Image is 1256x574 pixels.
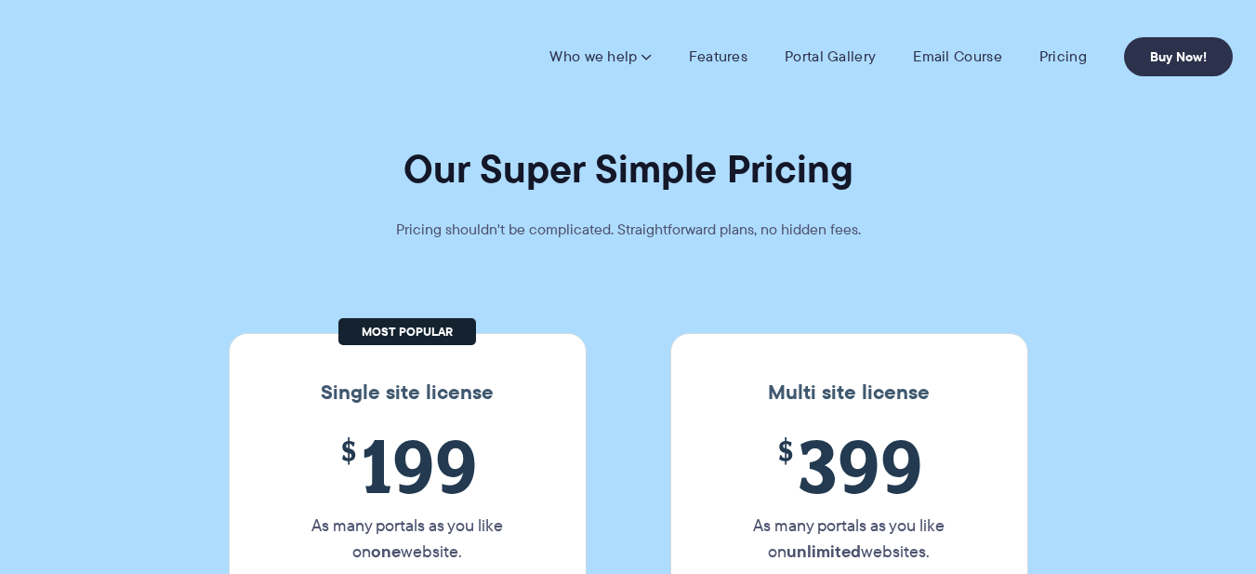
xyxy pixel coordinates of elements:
[1039,47,1087,66] a: Pricing
[787,539,861,564] strong: unlimited
[248,380,567,405] h3: Single site license
[350,217,907,243] p: Pricing shouldn't be complicated. Straightforward plans, no hidden fees.
[785,47,876,66] a: Portal Gallery
[281,423,535,508] span: 199
[722,423,976,508] span: 399
[690,380,1009,405] h3: Multi site license
[371,539,401,564] strong: one
[1124,37,1233,76] a: Buy Now!
[549,47,651,66] a: Who we help
[722,513,976,565] p: As many portals as you like on websites.
[281,513,535,565] p: As many portals as you like on website.
[913,47,1002,66] a: Email Course
[689,47,747,66] a: Features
